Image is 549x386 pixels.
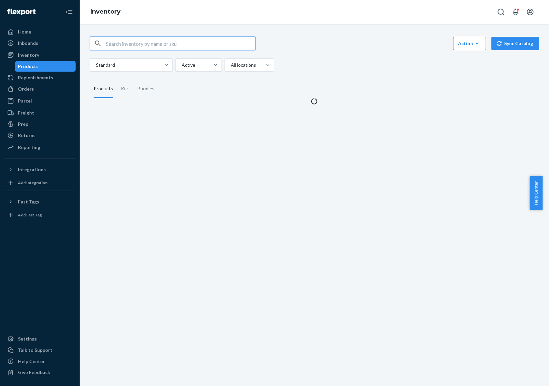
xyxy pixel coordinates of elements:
div: Add Fast Tag [18,212,42,218]
a: Orders [4,84,76,94]
div: Replenishments [18,74,53,81]
button: Integrations [4,164,76,175]
div: Action [458,40,481,47]
div: Freight [18,110,34,116]
div: Talk to Support [18,347,52,353]
div: Integrations [18,166,46,173]
a: Parcel [4,96,76,106]
input: All locations [230,62,231,68]
div: Products [94,80,113,98]
a: Products [15,61,76,72]
button: Open account menu [524,5,537,19]
a: Help Center [4,356,76,367]
a: Add Fast Tag [4,210,76,220]
ol: breadcrumbs [85,2,126,22]
button: Give Feedback [4,367,76,378]
a: Prep [4,119,76,129]
div: Prep [18,121,28,127]
input: Standard [95,62,96,68]
a: Replenishments [4,72,76,83]
button: Sync Catalog [492,37,539,50]
div: Inventory [18,52,39,58]
a: Freight [4,108,76,118]
img: Flexport logo [7,9,36,15]
a: Reporting [4,142,76,153]
button: Open notifications [509,5,522,19]
div: Give Feedback [18,369,50,376]
div: Add Integration [18,180,47,186]
div: Products [18,63,39,70]
div: Fast Tags [18,198,39,205]
input: Search inventory by name or sku [106,37,255,50]
div: Reporting [18,144,40,151]
button: Close Navigation [62,5,76,19]
div: Home [18,29,31,35]
a: Settings [4,334,76,344]
a: Inbounds [4,38,76,48]
div: Parcel [18,98,32,104]
button: Help Center [530,176,543,210]
button: Action [453,37,486,50]
div: Returns [18,132,36,139]
div: Kits [121,80,130,98]
button: Fast Tags [4,196,76,207]
a: Talk to Support [4,345,76,355]
div: Help Center [18,358,45,365]
div: Inbounds [18,40,38,46]
div: Bundles [137,80,154,98]
div: Settings [18,336,37,342]
button: Open Search Box [495,5,508,19]
a: Add Integration [4,178,76,188]
a: Home [4,27,76,37]
a: Inventory [90,8,121,15]
input: Active [181,62,182,68]
a: Inventory [4,50,76,60]
a: Returns [4,130,76,141]
div: Orders [18,86,34,92]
